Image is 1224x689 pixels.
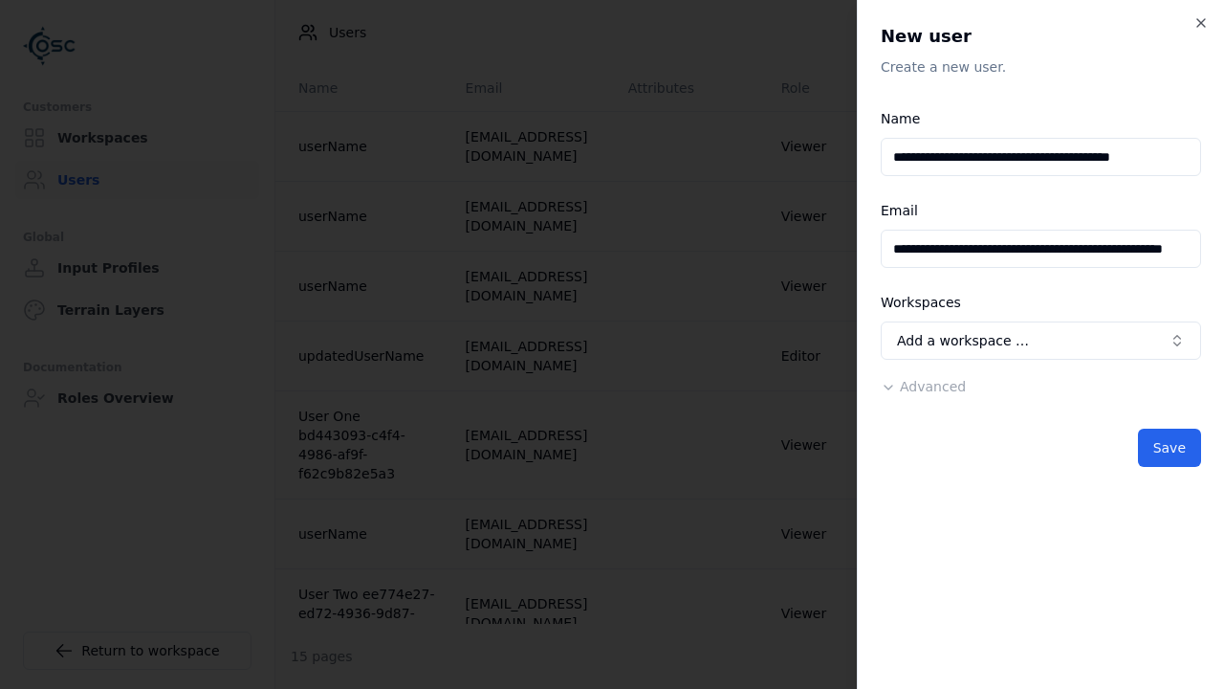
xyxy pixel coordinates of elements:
[881,295,961,310] label: Workspaces
[881,203,918,218] label: Email
[881,57,1201,77] p: Create a new user.
[881,23,1201,50] h2: New user
[900,379,966,394] span: Advanced
[1138,429,1201,467] button: Save
[881,377,966,396] button: Advanced
[897,331,1029,350] span: Add a workspace …
[881,111,920,126] label: Name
